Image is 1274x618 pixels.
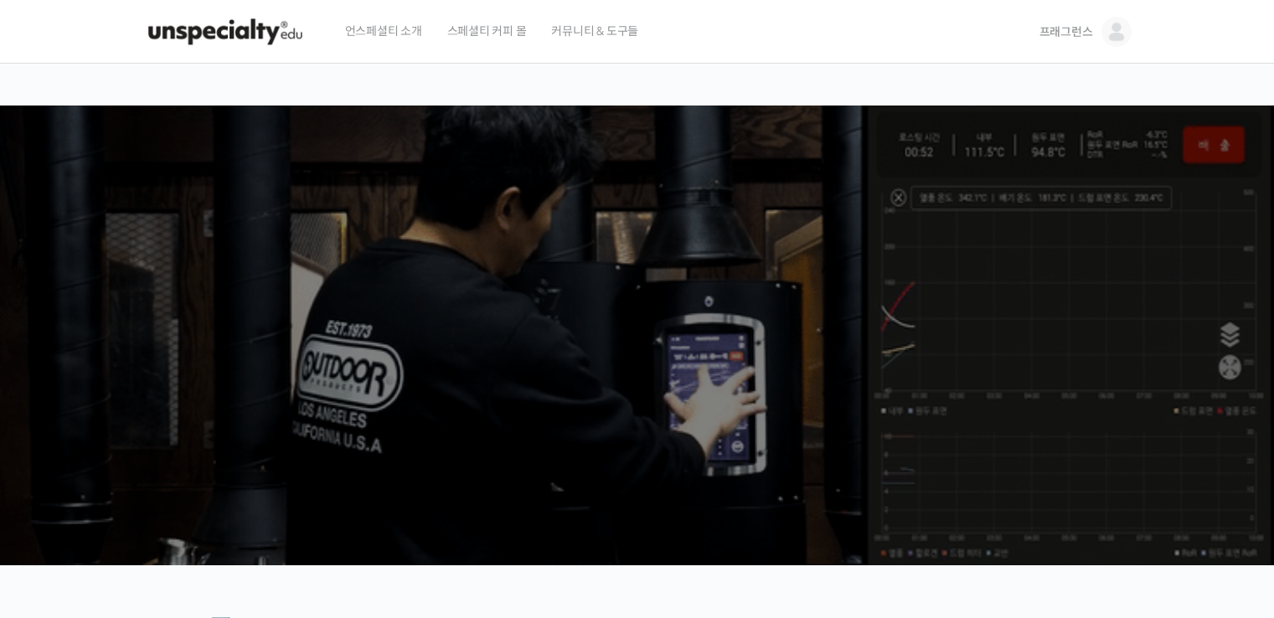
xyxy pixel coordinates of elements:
p: [PERSON_NAME]을 다하는 당신을 위해, 최고와 함께 만든 커피 클래스 [17,256,1258,341]
p: 시간과 장소에 구애받지 않고, 검증된 커리큘럼으로 [17,348,1258,372]
span: 프래그런스 [1039,24,1093,39]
